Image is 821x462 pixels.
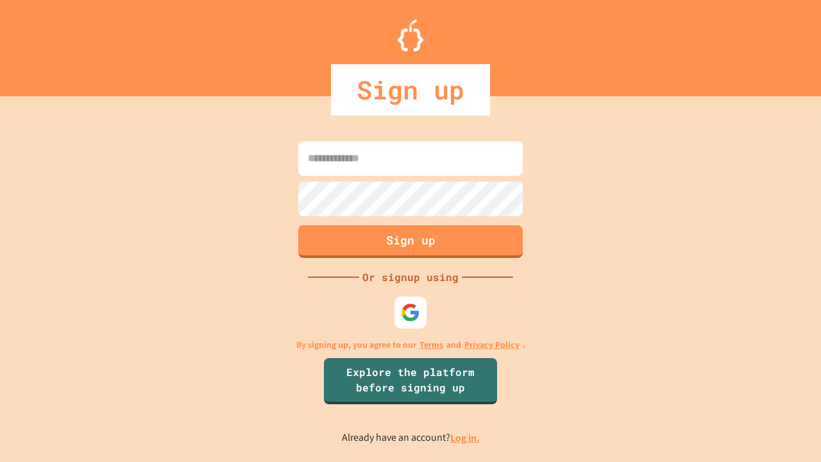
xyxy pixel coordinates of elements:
[342,430,480,446] p: Already have an account?
[450,431,480,445] a: Log in.
[398,19,423,51] img: Logo.svg
[464,338,520,352] a: Privacy Policy
[331,64,490,116] div: Sign up
[359,269,462,285] div: Or signup using
[401,303,420,322] img: google-icon.svg
[324,358,497,404] a: Explore the platform before signing up
[298,225,523,258] button: Sign up
[296,338,525,352] p: By signing up, you agree to our and .
[419,338,443,352] a: Terms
